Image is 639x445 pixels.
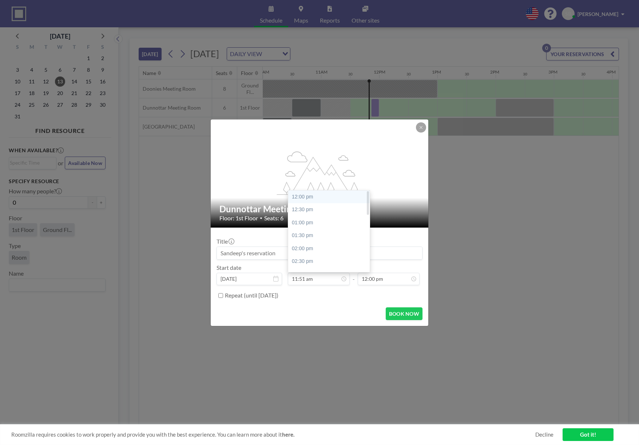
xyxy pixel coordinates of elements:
a: Decline [535,431,553,438]
span: - [353,267,355,283]
label: Repeat (until [DATE]) [225,292,278,299]
span: Floor: 1st Floor [219,214,258,222]
div: 12:00 pm [288,190,370,204]
div: 01:00 pm [288,216,370,229]
a: Got it! [563,428,614,441]
a: here. [282,431,294,438]
label: Start date [217,264,241,271]
span: Roomzilla requires cookies to work properly and provide you with the best experience. You can lea... [11,431,535,438]
div: 02:30 pm [288,255,370,268]
h2: Dunnottar Meeting Room [219,204,420,214]
div: 12:30 pm [288,203,370,216]
div: 02:00 pm [288,242,370,255]
span: • [260,215,262,221]
div: 03:00 pm [288,268,370,281]
div: 01:30 pm [288,229,370,242]
input: Sandeep's reservation [217,247,422,259]
label: Title [217,238,234,245]
span: Seats: 6 [264,214,283,222]
button: BOOK NOW [386,307,422,320]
